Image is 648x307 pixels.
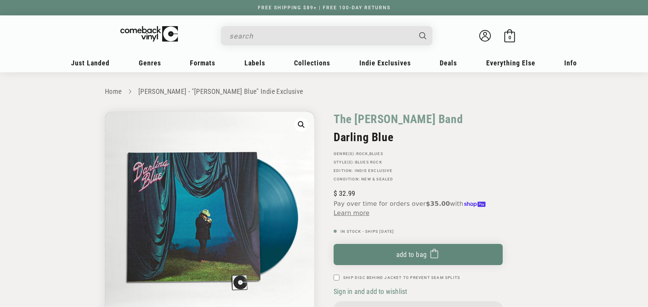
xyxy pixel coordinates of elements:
span: Deals [440,59,457,67]
p: STYLE(S): [334,160,503,165]
button: Add to bag [334,244,503,265]
p: Condition: New & Sealed [334,177,503,182]
span: $ [334,189,337,197]
a: Home [105,87,121,95]
span: 0 [508,35,511,40]
span: Collections [294,59,330,67]
span: Just Landed [71,59,110,67]
button: Sign in and add to wishlist [334,287,409,296]
label: Ship Disc Behind Jacket To Prevent Seam Splits [343,275,460,280]
button: Search [413,26,434,45]
span: Labels [244,59,265,67]
span: Everything Else [486,59,535,67]
a: Indie Exclusive [355,169,392,173]
nav: breadcrumbs [105,86,543,97]
span: Add to bag [396,250,427,259]
a: Blues Rock [355,160,382,164]
p: In Stock - Ships [DATE] [334,229,503,234]
span: 32.99 [334,189,355,197]
span: Indie Exclusives [359,59,411,67]
a: [PERSON_NAME] - "[PERSON_NAME] Blue" Indie Exclusive [138,87,303,95]
span: Formats [190,59,215,67]
span: Info [564,59,577,67]
input: search [229,28,412,44]
p: GENRE(S): , [334,152,503,156]
a: Blues [369,152,383,156]
a: FREE SHIPPING $89+ | FREE 100-DAY RETURNS [250,5,398,10]
h2: Darling Blue [334,130,503,144]
span: Genres [139,59,161,67]
a: Rock [356,152,368,156]
span: Sign in and add to wishlist [334,287,407,295]
div: Search [221,26,432,45]
a: The [PERSON_NAME] Band [334,112,463,127]
p: Edition: [334,169,503,173]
